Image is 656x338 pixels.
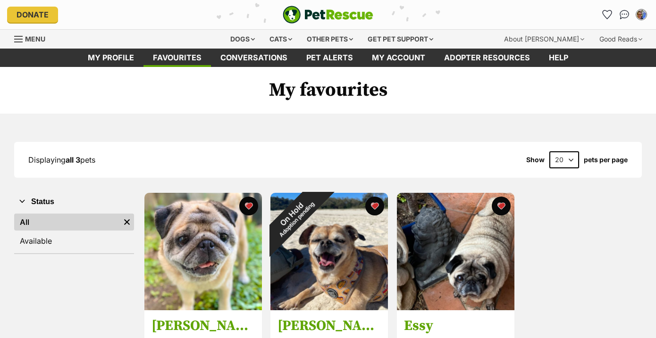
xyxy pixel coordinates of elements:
[14,232,134,249] a: Available
[620,10,630,19] img: chat-41dd97257d64d25036548639549fe6c8038ab92f7586957e7f3b1b290dea8141.svg
[283,6,373,24] img: logo-e224e6f780fb5917bec1dbf3a21bbac754714ae5b6737aabdf751b685950b380.svg
[497,30,591,49] div: About [PERSON_NAME]
[297,49,362,67] a: Pet alerts
[617,7,632,22] a: Conversations
[539,49,578,67] a: Help
[584,156,628,164] label: pets per page
[526,156,545,164] span: Show
[143,49,211,67] a: Favourites
[14,196,134,208] button: Status
[593,30,649,49] div: Good Reads
[278,201,316,239] span: Adoption pending
[278,317,381,335] h3: [PERSON_NAME]
[7,7,58,23] a: Donate
[404,317,507,335] h3: Essy
[397,193,514,310] img: Essy
[283,6,373,24] a: PetRescue
[270,303,388,312] a: On HoldAdoption pending
[600,7,615,22] a: Favourites
[365,197,384,215] button: favourite
[253,175,336,257] div: On Hold
[239,197,258,215] button: favourite
[151,317,255,335] h3: [PERSON_NAME]
[492,197,511,215] button: favourite
[600,7,649,22] ul: Account quick links
[78,49,143,67] a: My profile
[435,49,539,67] a: Adopter resources
[14,212,134,253] div: Status
[224,30,261,49] div: Dogs
[14,214,120,231] a: All
[361,30,440,49] div: Get pet support
[120,214,134,231] a: Remove filter
[300,30,360,49] div: Other pets
[14,30,52,47] a: Menu
[270,193,388,310] img: Lucy
[634,7,649,22] button: My account
[144,193,262,310] img: Annie
[28,155,95,165] span: Displaying pets
[25,35,45,43] span: Menu
[263,30,299,49] div: Cats
[211,49,297,67] a: conversations
[66,155,80,165] strong: all 3
[362,49,435,67] a: My account
[637,10,646,19] img: Leonie Clancy profile pic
